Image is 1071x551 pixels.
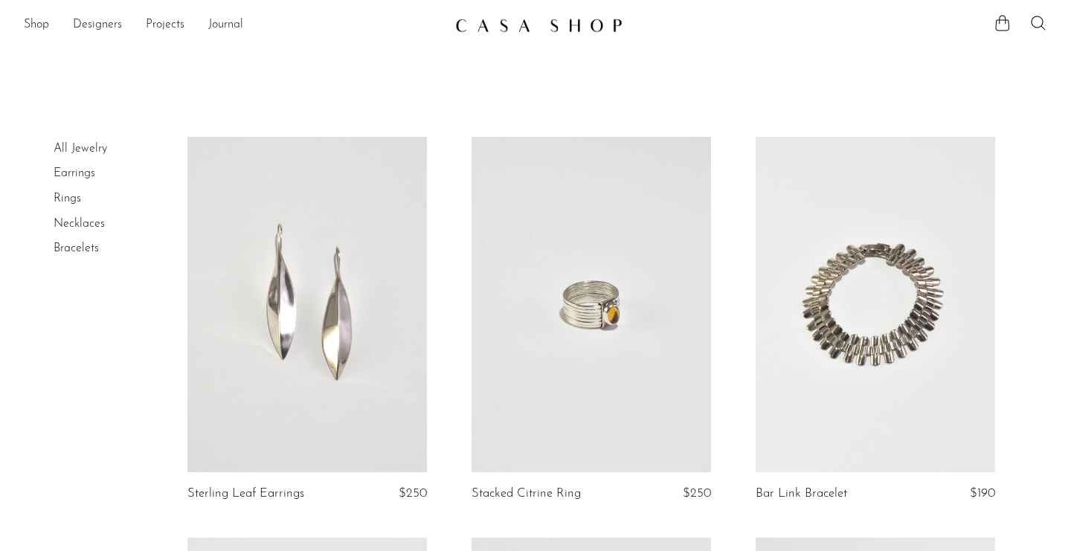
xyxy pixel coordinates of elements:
a: Projects [146,16,184,35]
a: Journal [208,16,243,35]
a: Stacked Citrine Ring [472,487,581,500]
span: $250 [683,487,711,500]
a: Shop [24,16,49,35]
span: $190 [970,487,995,500]
a: Bracelets [54,242,99,254]
a: Earrings [54,167,95,179]
a: Bar Link Bracelet [756,487,847,500]
ul: NEW HEADER MENU [24,13,443,38]
a: Necklaces [54,218,105,230]
a: Rings [54,193,81,204]
nav: Desktop navigation [24,13,443,38]
span: $250 [399,487,427,500]
a: Sterling Leaf Earrings [187,487,304,500]
a: Designers [73,16,122,35]
a: All Jewelry [54,143,107,155]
